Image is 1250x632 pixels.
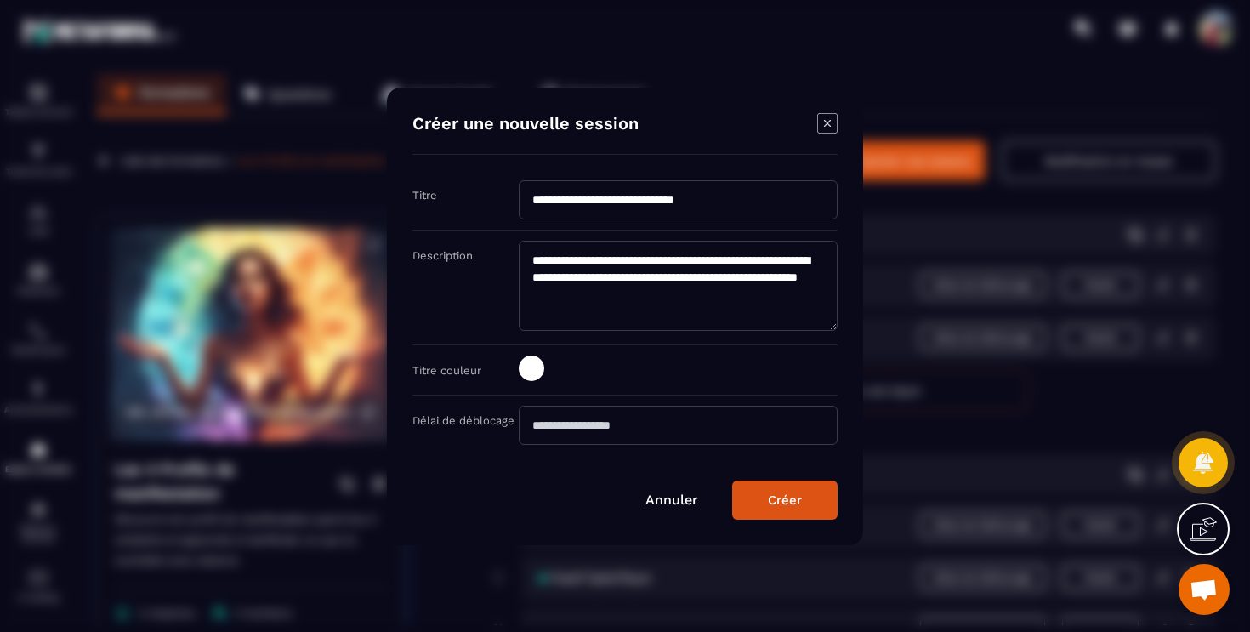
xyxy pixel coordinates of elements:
button: Créer [732,481,838,520]
a: Annuler [645,492,698,508]
div: Créer [768,493,802,508]
a: Ouvrir le chat [1179,564,1230,615]
h4: Créer une nouvelle session [412,113,639,137]
label: Titre [412,189,437,202]
label: Délai de déblocage [412,414,514,427]
label: Description [412,249,473,262]
label: Titre couleur [412,364,481,377]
